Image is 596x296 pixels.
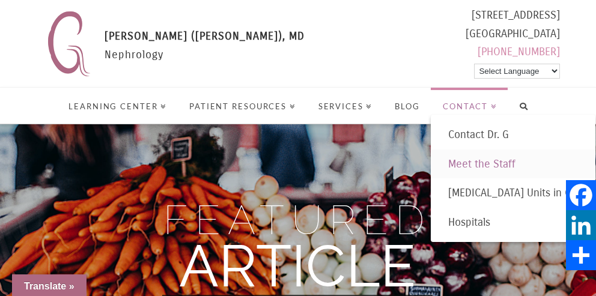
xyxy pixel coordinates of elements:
[189,103,295,110] span: Patient Resources
[42,6,96,81] img: Nephrology
[466,61,560,81] div: Powered by
[24,281,74,291] span: Translate »
[466,6,560,66] div: [STREET_ADDRESS] [GEOGRAPHIC_DATA]
[431,120,595,150] a: Contact Dr. G
[383,88,431,124] a: Blog
[431,88,508,124] a: Contact
[478,45,560,58] a: [PHONE_NUMBER]
[448,186,578,199] span: [MEDICAL_DATA] Units in OC
[318,103,372,110] span: Services
[56,88,177,124] a: Learning Center
[566,210,596,240] a: LinkedIn
[68,103,166,110] span: Learning Center
[105,27,305,81] div: Nephrology
[448,216,490,229] span: Hospitals
[443,103,497,110] span: Contact
[448,128,509,141] span: Contact Dr. G
[431,208,595,237] a: Hospitals
[448,157,515,171] span: Meet the Staff
[566,180,596,210] a: Facebook
[306,88,383,124] a: Services
[177,88,306,124] a: Patient Resources
[395,103,420,110] span: Blog
[474,64,560,79] select: Language Translate Widget
[431,178,595,208] a: [MEDICAL_DATA] Units in OC
[105,29,305,43] span: [PERSON_NAME] ([PERSON_NAME]), MD
[163,182,431,258] div: FEATURED
[431,150,595,179] a: Meet the Staff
